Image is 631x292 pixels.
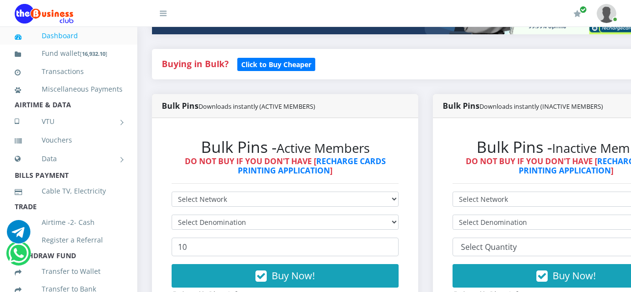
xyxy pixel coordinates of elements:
[580,6,587,13] span: Renew/Upgrade Subscription
[172,238,399,256] input: Enter Quantity
[272,269,315,282] span: Buy Now!
[480,102,603,111] small: Downloads instantly (INACTIVE MEMBERS)
[597,4,616,23] img: User
[15,211,123,234] a: Airtime -2- Cash
[15,60,123,83] a: Transactions
[15,42,123,65] a: Fund wallet[16,932.10]
[15,260,123,283] a: Transfer to Wallet
[82,50,105,57] b: 16,932.10
[7,227,30,243] a: Chat for support
[15,180,123,202] a: Cable TV, Electricity
[277,140,370,157] small: Active Members
[8,249,28,265] a: Chat for support
[15,78,123,100] a: Miscellaneous Payments
[241,60,311,69] b: Click to Buy Cheaper
[15,109,123,134] a: VTU
[15,24,123,47] a: Dashboard
[15,146,123,171] a: Data
[80,50,107,57] small: [ ]
[15,129,123,151] a: Vouchers
[162,58,228,70] strong: Buying in Bulk?
[199,102,315,111] small: Downloads instantly (ACTIVE MEMBERS)
[574,10,581,18] i: Renew/Upgrade Subscription
[172,138,399,156] h2: Bulk Pins -
[238,156,386,176] a: RECHARGE CARDS PRINTING APPLICATION
[162,100,315,111] strong: Bulk Pins
[172,264,399,288] button: Buy Now!
[15,4,74,24] img: Logo
[185,156,386,176] strong: DO NOT BUY IF YOU DON'T HAVE [ ]
[443,100,603,111] strong: Bulk Pins
[237,58,315,70] a: Click to Buy Cheaper
[15,229,123,251] a: Register a Referral
[553,269,596,282] span: Buy Now!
